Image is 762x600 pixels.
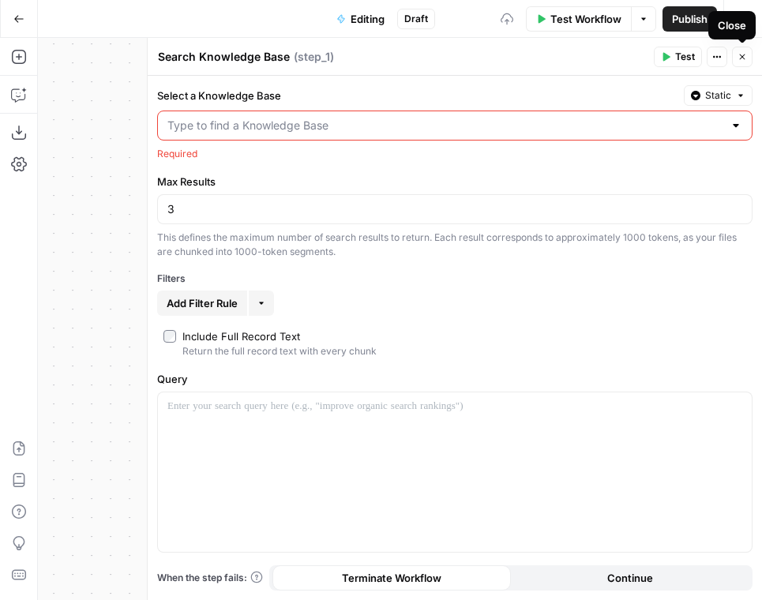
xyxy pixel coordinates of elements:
[163,330,176,343] input: Include Full Record TextReturn the full record text with every chunk
[157,291,247,316] button: Add Filter Rule
[550,11,621,27] span: Test Workflow
[404,12,428,26] span: Draft
[526,6,631,32] button: Test Workflow
[157,88,678,103] label: Select a Knowledge Base
[684,85,753,106] button: Static
[158,49,290,65] textarea: Search Knowledge Base
[511,565,749,591] button: Continue
[327,6,394,32] button: Editing
[157,174,753,189] label: Max Results
[342,570,441,586] span: Terminate Workflow
[167,118,723,133] input: Type to find a Knowledge Base
[718,17,746,33] div: Close
[157,147,753,161] div: Required
[294,49,334,65] span: ( step_1 )
[157,272,753,286] div: Filters
[663,6,717,32] button: Publish
[157,231,753,259] div: This defines the maximum number of search results to return. Each result corresponds to approxima...
[167,295,238,311] span: Add Filter Rule
[182,344,377,358] div: Return the full record text with every chunk
[157,571,263,585] a: When the step fails:
[182,328,300,344] div: Include Full Record Text
[351,11,385,27] span: Editing
[675,50,695,64] span: Test
[607,570,653,586] span: Continue
[672,11,708,27] span: Publish
[654,47,702,67] button: Test
[705,88,731,103] span: Static
[157,371,753,387] label: Query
